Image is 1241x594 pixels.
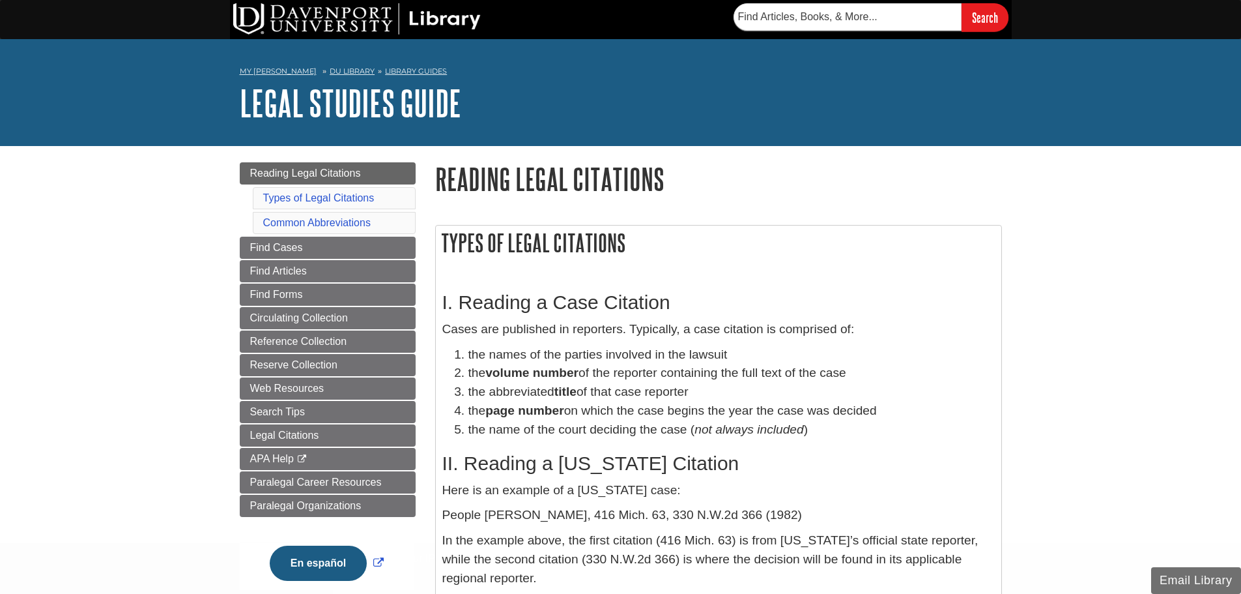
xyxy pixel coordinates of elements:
[240,495,416,517] a: Paralegal Organizations
[240,66,317,77] a: My [PERSON_NAME]
[240,401,416,423] a: Search Tips
[468,421,995,439] li: the name of the court deciding the case ( )
[442,291,995,314] h2: I. Reading a Case Citation
[240,331,416,353] a: Reference Collection
[263,217,371,228] a: Common Abbreviations
[250,383,324,394] span: Web Resources
[233,3,481,35] img: DU Library
[734,3,1008,31] form: Searches DU Library's articles, books, and more
[734,3,962,31] input: Find Articles, Books, & More...
[250,168,361,179] span: Reading Legal Citations
[468,346,995,364] li: the names of the parties involved in the lawsuit
[485,404,563,417] strong: page number
[263,192,375,203] a: Types of Legal Citations
[442,506,995,525] p: People [PERSON_NAME], 416 Mich. 63, 330 N.W.2d 366 (1982)
[694,423,803,436] em: not always included
[296,455,307,464] i: This link opens in a new window
[240,471,416,494] a: Paralegal Career Resources
[250,430,319,441] span: Legal Citations
[442,453,995,475] h2: II. Reading a [US_STATE] Citation
[468,364,995,383] li: the of the reporter containing the full text of the case
[266,557,387,569] a: Link opens in new window
[250,336,347,347] span: Reference Collection
[240,284,416,306] a: Find Forms
[240,354,416,376] a: Reserve Collection
[962,3,1008,31] input: Search
[468,402,995,421] li: the on which the case begins the year the case was decided
[250,477,382,488] span: Paralegal Career Resources
[250,359,337,370] span: Reserve Collection
[250,265,307,276] span: Find Articles
[240,378,416,400] a: Web Resources
[250,242,303,253] span: Find Cases
[442,320,995,339] p: Cases are published in reporters. Typically, a case citation is comprised of:
[435,162,1002,196] h1: Reading Legal Citations
[250,406,305,417] span: Search Tips
[240,307,416,329] a: Circulating Collection
[240,424,416,447] a: Legal Citations
[442,481,995,500] p: Here is an example of a [US_STATE] case:
[240,260,416,282] a: Find Articles
[240,63,1002,83] nav: breadcrumb
[240,237,416,259] a: Find Cases
[554,385,577,398] strong: title
[240,162,416,185] a: Reading Legal Citations
[250,500,362,511] span: Paralegal Organizations
[250,289,303,300] span: Find Forms
[468,383,995,402] li: the abbreviated of that case reporter
[1151,567,1241,594] button: Email Library
[250,312,348,323] span: Circulating Collection
[240,448,416,470] a: APA Help
[330,67,375,76] a: DU Library
[250,453,294,464] span: APA Help
[240,83,461,123] a: Legal Studies Guide
[485,366,578,379] strong: volume number
[436,226,1001,260] h2: Types of Legal Citations
[385,67,447,76] a: Library Guides
[270,546,367,581] button: En español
